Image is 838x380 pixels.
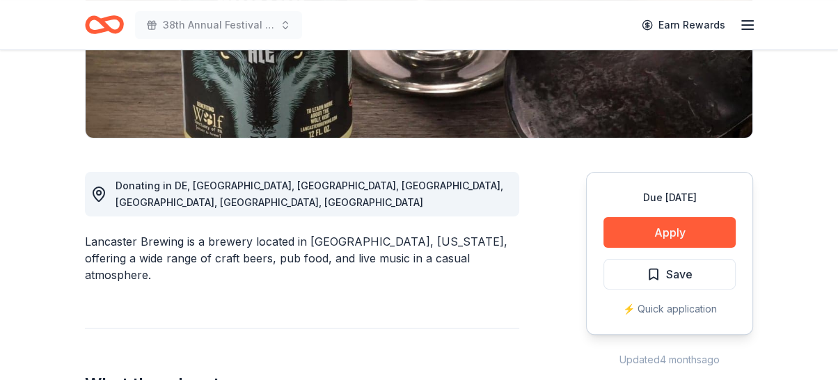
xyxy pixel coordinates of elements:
[633,13,734,38] a: Earn Rewards
[85,8,124,41] a: Home
[603,301,736,317] div: ⚡️ Quick application
[116,180,503,208] span: Donating in DE, [GEOGRAPHIC_DATA], [GEOGRAPHIC_DATA], [GEOGRAPHIC_DATA], [GEOGRAPHIC_DATA], [GEOG...
[666,265,693,283] span: Save
[603,259,736,290] button: Save
[135,11,302,39] button: 38th Annual Festival of Trees
[603,189,736,206] div: Due [DATE]
[586,351,753,368] div: Updated 4 months ago
[163,17,274,33] span: 38th Annual Festival of Trees
[85,233,519,283] div: Lancaster Brewing is a brewery located in [GEOGRAPHIC_DATA], [US_STATE], offering a wide range of...
[603,217,736,248] button: Apply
